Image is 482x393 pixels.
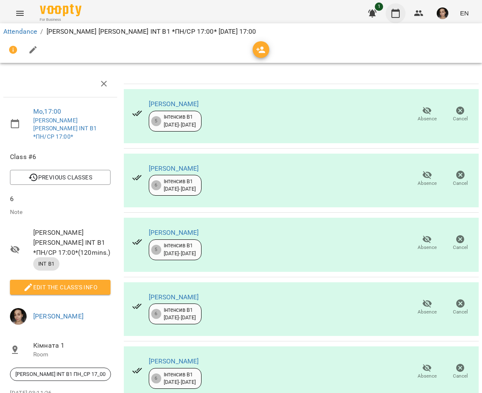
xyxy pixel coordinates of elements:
[3,27,37,35] a: Attendance
[437,7,448,19] img: ad43442a98ad23e120240d3adcb5fea8.jpg
[418,180,437,187] span: Absence
[453,308,468,316] span: Cancel
[10,3,30,23] button: Menu
[444,231,477,255] button: Cancel
[10,308,27,325] img: ad43442a98ad23e120240d3adcb5fea8.jpg
[151,180,161,190] div: 6
[10,170,111,185] button: Previous Classes
[457,5,472,21] button: EN
[33,341,111,351] span: Кімната 1
[10,194,111,204] p: 6
[418,244,437,251] span: Absence
[411,360,444,383] button: Absence
[149,293,199,301] a: [PERSON_NAME]
[444,167,477,190] button: Cancel
[149,229,199,236] a: [PERSON_NAME]
[10,368,111,381] div: [PERSON_NAME] INT В1 ПН_СР 17_00
[10,208,111,216] p: Note
[151,245,161,255] div: 5
[411,296,444,319] button: Absence
[10,152,111,162] span: Class #6
[151,116,161,126] div: 5
[40,17,81,22] span: For Business
[453,373,468,380] span: Cancel
[33,117,97,140] a: [PERSON_NAME] [PERSON_NAME] INT B1 *ПН/СР 17:00*
[164,371,196,386] div: Iнтенсив В1 [DATE] - [DATE]
[411,167,444,190] button: Absence
[149,357,199,365] a: [PERSON_NAME]
[444,360,477,383] button: Cancel
[33,260,59,268] span: INT B1
[444,103,477,126] button: Cancel
[453,115,468,122] span: Cancel
[164,113,196,129] div: Iнтенсив В1 [DATE] - [DATE]
[149,100,199,108] a: [PERSON_NAME]
[444,296,477,319] button: Cancel
[411,231,444,255] button: Absence
[418,373,437,380] span: Absence
[17,282,104,292] span: Edit the class's Info
[10,371,111,378] span: [PERSON_NAME] INT В1 ПН_СР 17_00
[411,103,444,126] button: Absence
[375,2,383,11] span: 1
[33,107,61,115] a: Mo , 17:00
[164,242,196,257] div: Iнтенсив В1 [DATE] - [DATE]
[40,4,81,16] img: Voopty Logo
[33,351,111,359] p: Room
[33,312,84,320] a: [PERSON_NAME]
[453,180,468,187] span: Cancel
[418,308,437,316] span: Absence
[164,178,196,193] div: Iнтенсив В1 [DATE] - [DATE]
[47,27,256,37] p: [PERSON_NAME] [PERSON_NAME] INT B1 *ПН/СР 17:00* [DATE] 17:00
[3,27,479,37] nav: breadcrumb
[151,309,161,319] div: 6
[460,9,469,17] span: EN
[164,306,196,322] div: Iнтенсив В1 [DATE] - [DATE]
[151,373,161,383] div: 6
[33,228,111,257] span: [PERSON_NAME] [PERSON_NAME] INT B1 *ПН/СР 17:00* ( 120 mins. )
[453,244,468,251] span: Cancel
[418,115,437,122] span: Absence
[17,172,104,182] span: Previous Classes
[10,280,111,295] button: Edit the class's Info
[40,27,43,37] li: /
[149,164,199,172] a: [PERSON_NAME]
